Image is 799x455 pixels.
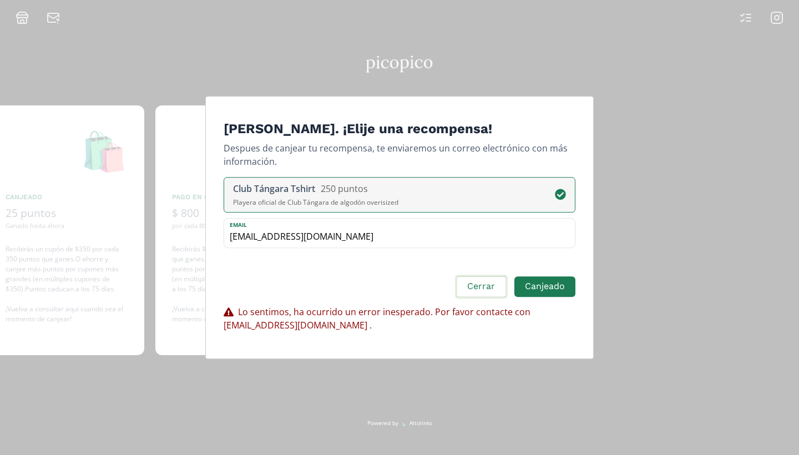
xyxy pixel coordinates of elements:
h4: [PERSON_NAME]. ¡Elije una recompensa! [224,121,575,137]
button: Cerrar [455,275,507,299]
label: Email [224,219,564,229]
div: 250 puntos [321,182,368,195]
div: Club Tángara Tshirt [233,182,315,195]
p: Despues de canjear tu recompensa, te enviaremos un correo electrónico con más información. [224,141,575,168]
button: Canjeado [514,276,575,297]
div: Edit Program [205,96,594,359]
div: Lo sentimos, ha ocurrido un error inesperado. Por favor contacte con [EMAIL_ADDRESS][DOMAIN_NAME] . [224,305,575,332]
div: Playera oficial de Club Tángara de algodón overisized [233,198,398,208]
